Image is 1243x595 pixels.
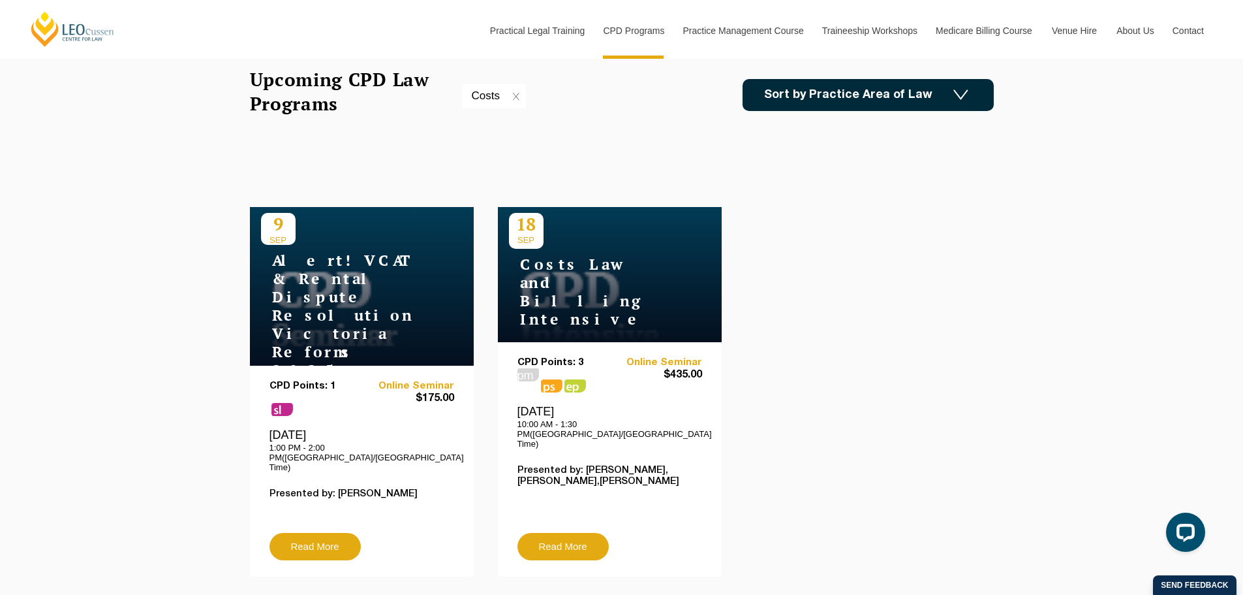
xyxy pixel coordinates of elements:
[29,10,116,48] a: [PERSON_NAME] Centre for Law
[743,79,994,111] a: Sort by Practice Area of Law
[472,89,519,102] a: Costs
[509,213,544,235] p: 18
[1042,3,1107,59] a: Venue Hire
[269,489,454,500] p: Presented by: [PERSON_NAME]
[509,235,544,245] span: SEP
[953,89,968,101] img: Icon
[361,381,454,392] a: Online Seminar
[261,251,424,379] h4: Alert! VCAT & Rental Dispute Resolution Victoria Reforms 2025
[517,465,702,487] p: Presented by: [PERSON_NAME],[PERSON_NAME],[PERSON_NAME]
[564,379,586,393] span: ps
[361,392,454,406] span: $175.00
[1107,3,1163,59] a: About Us
[1156,507,1210,562] iframe: LiveChat chat widget
[517,419,702,449] p: 10:00 AM - 1:30 PM([GEOGRAPHIC_DATA]/[GEOGRAPHIC_DATA] Time)
[269,428,454,472] div: [DATE]
[480,3,594,59] a: Practical Legal Training
[269,381,362,392] p: CPD Points: 1
[261,213,296,235] p: 9
[609,368,702,382] span: $435.00
[250,67,462,116] h2: Upcoming CPD Law Programs
[517,368,539,381] span: pm
[609,357,702,368] a: Online Seminar
[541,379,562,393] span: ps
[1163,3,1214,59] a: Contact
[926,3,1042,59] a: Medicare Billing Course
[517,357,610,368] p: CPD Points: 3
[593,3,673,59] a: CPD Programs
[509,255,672,329] h4: Costs Law and Billing Intensive
[517,533,609,560] a: Read More
[517,404,702,449] div: [DATE]
[812,3,926,59] a: Traineeship Workshops
[513,93,519,101] img: cross
[271,403,293,416] span: sl
[673,3,812,59] a: Practice Management Course
[261,235,296,245] span: SEP
[269,443,454,472] p: 1:00 PM - 2:00 PM([GEOGRAPHIC_DATA]/[GEOGRAPHIC_DATA] Time)
[269,533,361,560] a: Read More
